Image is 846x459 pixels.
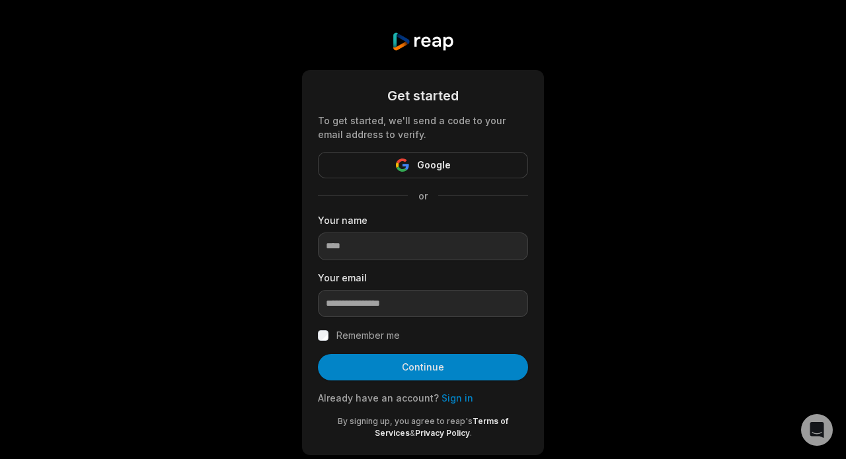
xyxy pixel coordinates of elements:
label: Your email [318,271,528,285]
span: or [408,189,438,203]
span: By signing up, you agree to reap's [338,416,473,426]
div: Get started [318,86,528,106]
button: Google [318,152,528,178]
label: Your name [318,213,528,227]
div: To get started, we'll send a code to your email address to verify. [318,114,528,141]
span: Google [417,157,451,173]
label: Remember me [336,328,400,343]
span: . [470,428,472,438]
span: Already have an account? [318,392,439,404]
div: Open Intercom Messenger [801,414,833,446]
img: reap [391,32,454,52]
button: Continue [318,354,528,380]
span: & [410,428,415,438]
a: Privacy Policy [415,428,470,438]
a: Sign in [442,392,473,404]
